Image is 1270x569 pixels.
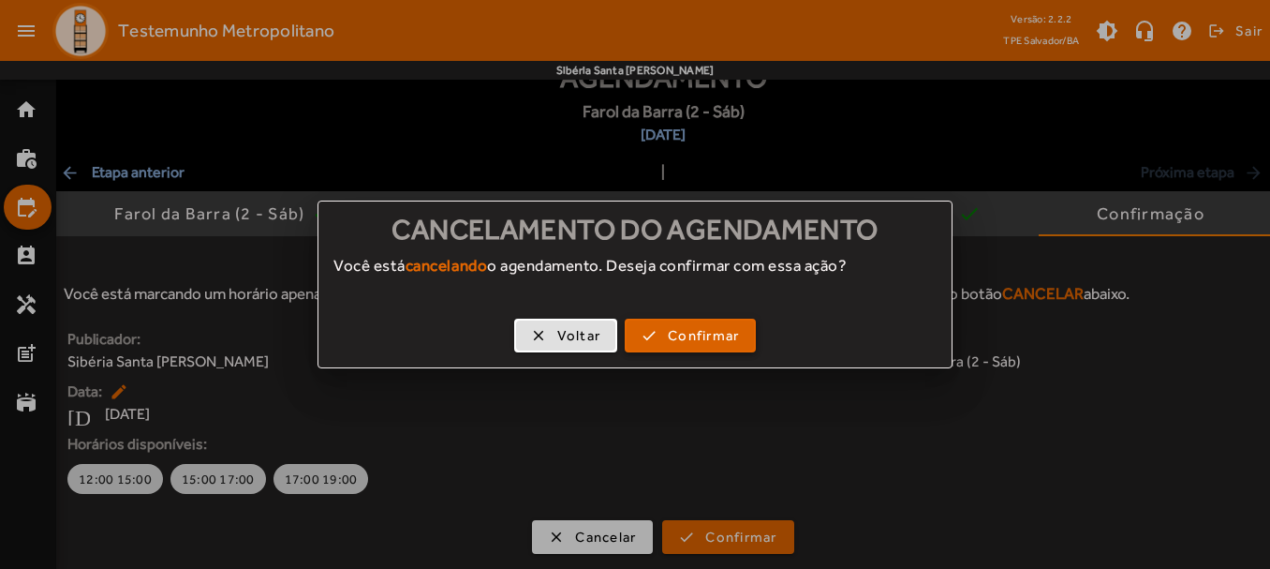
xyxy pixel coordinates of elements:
[668,325,739,347] span: Confirmar
[406,256,487,275] strong: cancelando
[318,254,952,295] div: Você está o agendamento. Deseja confirmar com essa ação?
[391,213,878,246] span: Cancelamento do agendamento
[557,325,601,347] span: Voltar
[514,319,618,352] button: Voltar
[625,319,756,352] button: Confirmar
